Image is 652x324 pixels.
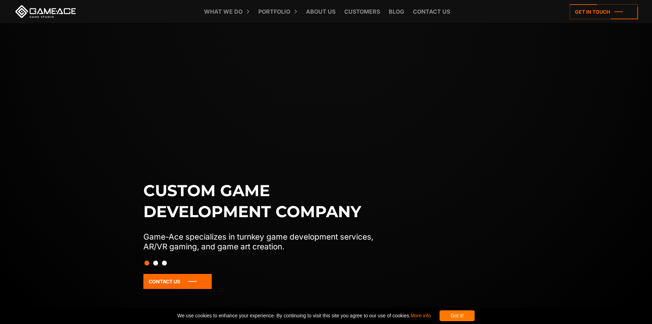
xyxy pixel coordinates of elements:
[144,257,149,269] button: Slide 1
[570,4,638,19] a: Get in touch
[143,274,212,289] a: Contact Us
[143,232,388,251] p: Game-Ace specializes in turnkey game development services, AR/VR gaming, and game art creation.
[177,310,431,321] span: We use cookies to enhance your experience. By continuing to visit this site you agree to our use ...
[162,257,167,269] button: Slide 3
[410,313,431,318] a: More info
[440,310,475,321] div: Got it!
[153,257,158,269] button: Slide 2
[143,180,388,222] h1: Custom game development company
